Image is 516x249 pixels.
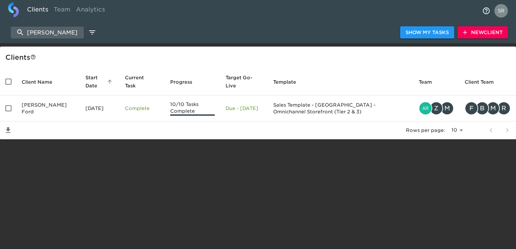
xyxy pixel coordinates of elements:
[85,74,114,90] span: Start Date
[430,102,443,115] div: Z
[273,78,305,86] span: Template
[268,95,413,121] td: Sales Template - [GEOGRAPHIC_DATA] - Omnichannel Storefront (Tier 2 & 3)
[125,105,160,112] p: Complete
[475,102,489,115] div: B
[419,78,441,86] span: Team
[11,27,84,38] input: search
[419,102,454,115] div: ari.frost@roadster.com, zac.herman@roadster.com, mike.crothers@roadster.com
[463,28,502,37] span: New Client
[24,2,51,19] a: Clients
[465,102,478,115] div: F
[465,78,502,86] span: Client Team
[400,26,454,39] button: Show My Tasks
[125,74,151,90] span: This is the next Task in this Hub that should be completed
[419,102,432,114] img: ari.frost@roadster.com
[226,74,254,90] span: Calculated based on the start date and the duration of all Tasks contained in this Hub.
[125,74,160,90] span: Current Task
[8,2,19,17] img: logo
[486,102,500,115] div: M
[5,52,513,63] div: Client s
[406,28,449,37] span: Show My Tasks
[22,78,61,86] span: Client Name
[170,78,201,86] span: Progress
[226,105,262,112] p: Due - [DATE]
[440,102,454,115] div: M
[86,27,98,38] button: edit
[497,102,511,115] div: R
[458,26,508,39] button: NewClient
[478,3,494,19] button: notifications
[16,95,80,121] td: [PERSON_NAME] Ford
[465,102,511,115] div: fbeuckman@gotobo.com, beuckmanfinance2@gotobo.com, mbradford@gotobo.com, roryfoster@gotobo.com
[51,2,73,19] a: Team
[30,54,36,60] svg: This is a list of all of your clients and clients shared with you
[226,74,262,90] span: Target Go-Live
[406,127,445,134] p: Rows per page:
[80,95,119,121] td: [DATE]
[448,125,465,135] select: rows per page
[165,95,220,121] td: 10/10 Tasks Complete
[494,4,508,18] img: Profile
[73,2,108,19] a: Analytics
